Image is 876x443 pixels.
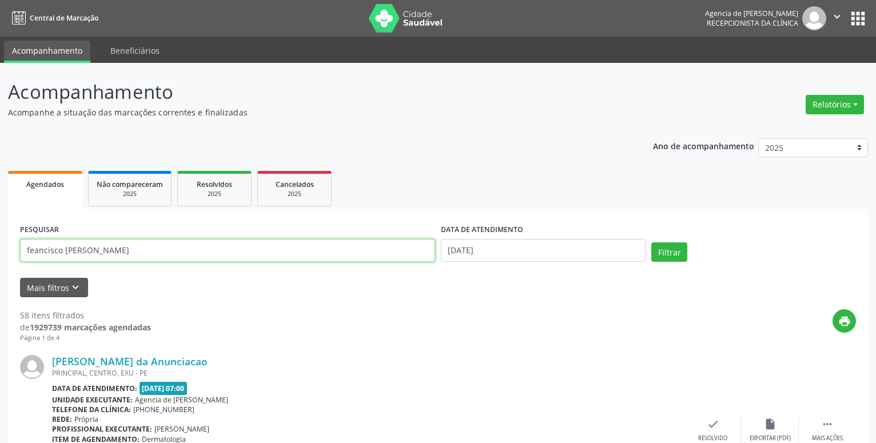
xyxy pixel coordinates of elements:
[186,190,243,198] div: 2025
[52,424,152,434] b: Profissional executante:
[20,239,435,262] input: Nome, código do beneficiário ou CPF
[30,322,151,333] strong: 1929739 marcações agendadas
[52,384,137,393] b: Data de atendimento:
[848,9,868,29] button: apps
[20,321,151,333] div: de
[197,179,232,189] span: Resolvidos
[831,10,843,23] i: 
[266,190,323,198] div: 2025
[707,418,719,430] i: check
[653,138,754,153] p: Ano de acompanhamento
[102,41,168,61] a: Beneficiários
[764,418,777,430] i: insert_drive_file
[8,106,610,118] p: Acompanhe a situação das marcações correntes e finalizadas
[651,242,687,262] button: Filtrar
[20,355,44,379] img: img
[135,395,228,405] span: Agencia de [PERSON_NAME]
[802,6,826,30] img: img
[8,78,610,106] p: Acompanhamento
[52,414,72,424] b: Rede:
[441,239,646,262] input: Selecione um intervalo
[8,9,98,27] a: Central de Marcação
[52,395,133,405] b: Unidade executante:
[20,309,151,321] div: 58 itens filtrados
[812,434,843,442] div: Mais ações
[698,434,727,442] div: Resolvido
[97,190,163,198] div: 2025
[707,18,798,28] span: Recepcionista da clínica
[133,405,194,414] span: [PHONE_NUMBER]
[838,315,851,328] i: print
[705,9,798,18] div: Agencia de [PERSON_NAME]
[20,333,151,343] div: Página 1 de 4
[806,95,864,114] button: Relatórios
[52,368,684,378] div: PRINCIPAL, CENTRO, EXU - PE
[750,434,791,442] div: Exportar (PDF)
[826,6,848,30] button: 
[20,278,88,298] button: Mais filtroskeyboard_arrow_down
[833,309,856,333] button: print
[441,221,523,239] label: DATA DE ATENDIMENTO
[52,355,208,368] a: [PERSON_NAME] da Anunciacao
[276,179,314,189] span: Cancelados
[821,418,834,430] i: 
[26,179,64,189] span: Agendados
[140,382,188,395] span: [DATE] 07:00
[154,424,209,434] span: [PERSON_NAME]
[69,281,82,294] i: keyboard_arrow_down
[4,41,90,63] a: Acompanhamento
[20,221,59,239] label: PESQUISAR
[52,405,131,414] b: Telefone da clínica:
[97,179,163,189] span: Não compareceram
[30,13,98,23] span: Central de Marcação
[74,414,98,424] span: Própria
